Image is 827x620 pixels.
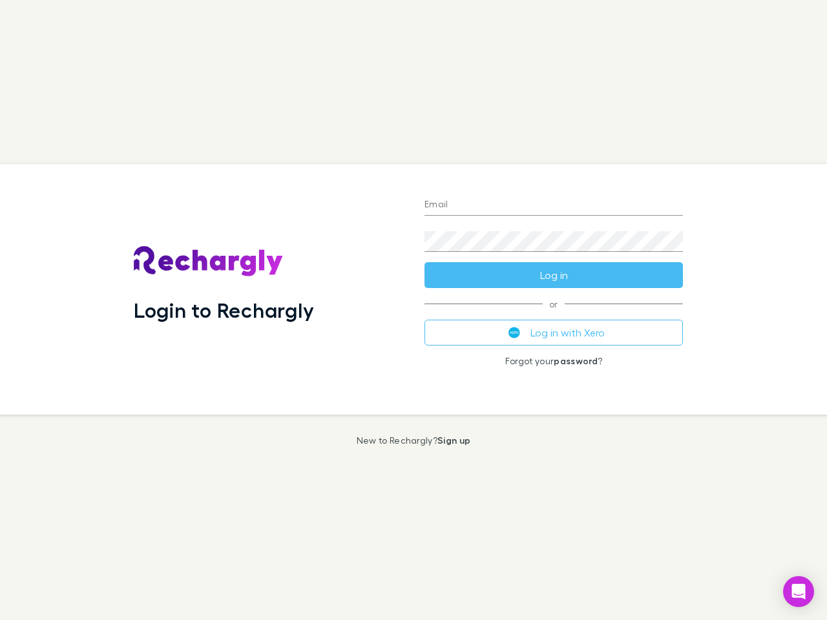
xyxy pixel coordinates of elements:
h1: Login to Rechargly [134,298,314,322]
p: New to Rechargly? [357,435,471,446]
button: Log in [424,262,683,288]
img: Rechargly's Logo [134,246,284,277]
div: Open Intercom Messenger [783,576,814,607]
a: Sign up [437,435,470,446]
img: Xero's logo [508,327,520,338]
a: password [554,355,598,366]
p: Forgot your ? [424,356,683,366]
button: Log in with Xero [424,320,683,346]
